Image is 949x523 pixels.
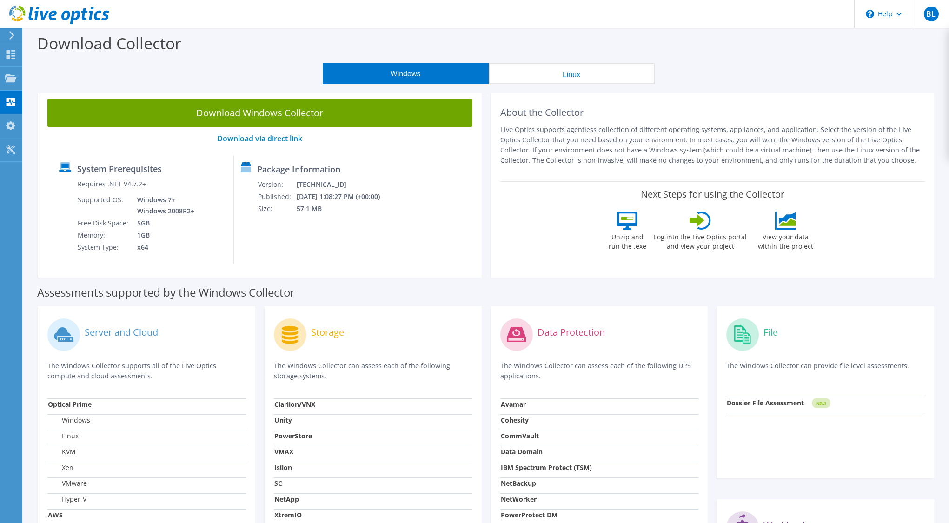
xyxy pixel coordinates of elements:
strong: SC [274,479,282,488]
button: Linux [489,63,655,84]
h2: About the Collector [500,107,925,118]
td: 57.1 MB [296,203,392,215]
label: Log into the Live Optics portal and view your project [653,230,747,251]
strong: Clariion/VNX [274,400,315,409]
strong: Cohesity [501,416,529,424]
td: Free Disk Space: [77,217,130,229]
strong: NetWorker [501,495,537,503]
label: Unzip and run the .exe [606,230,649,251]
strong: Optical Prime [48,400,92,409]
label: Hyper-V [48,495,86,504]
label: Data Protection [538,328,605,337]
p: The Windows Collector can provide file level assessments. [726,361,925,380]
label: Package Information [257,165,340,174]
span: BL [924,7,939,21]
td: System Type: [77,241,130,253]
p: The Windows Collector supports all of the Live Optics compute and cloud assessments. [47,361,246,381]
label: Server and Cloud [85,328,158,337]
td: [DATE] 1:08:27 PM (+00:00) [296,191,392,203]
strong: Isilon [274,463,292,472]
label: VMware [48,479,87,488]
strong: IBM Spectrum Protect (TSM) [501,463,592,472]
label: Xen [48,463,73,472]
tspan: NEW! [816,401,826,406]
strong: Data Domain [501,447,543,456]
td: 1GB [130,229,196,241]
svg: \n [866,10,874,18]
td: Memory: [77,229,130,241]
td: [TECHNICAL_ID] [296,179,392,191]
strong: CommVault [501,431,539,440]
strong: NetApp [274,495,299,503]
p: The Windows Collector can assess each of the following DPS applications. [500,361,699,381]
label: View your data within the project [752,230,819,251]
label: Requires .NET V4.7.2+ [78,179,146,189]
button: Windows [323,63,489,84]
label: Assessments supported by the Windows Collector [37,288,295,297]
a: Download via direct link [217,133,302,144]
strong: XtremIO [274,510,302,519]
label: KVM [48,447,76,457]
strong: Avamar [501,400,526,409]
strong: VMAX [274,447,293,456]
td: Published: [258,191,296,203]
strong: NetBackup [501,479,536,488]
td: x64 [130,241,196,253]
td: Windows 7+ Windows 2008R2+ [130,194,196,217]
p: Live Optics supports agentless collection of different operating systems, appliances, and applica... [500,125,925,166]
td: Size: [258,203,296,215]
label: Linux [48,431,79,441]
td: Supported OS: [77,194,130,217]
strong: PowerStore [274,431,312,440]
label: Download Collector [37,33,181,54]
strong: PowerProtect DM [501,510,557,519]
label: Next Steps for using the Collector [641,189,784,200]
label: Windows [48,416,90,425]
label: System Prerequisites [77,164,162,173]
label: File [763,328,778,337]
strong: Dossier File Assessment [727,398,804,407]
a: Download Windows Collector [47,99,472,127]
strong: Unity [274,416,292,424]
label: Storage [311,328,344,337]
p: The Windows Collector can assess each of the following storage systems. [274,361,472,381]
strong: AWS [48,510,63,519]
td: Version: [258,179,296,191]
td: 5GB [130,217,196,229]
